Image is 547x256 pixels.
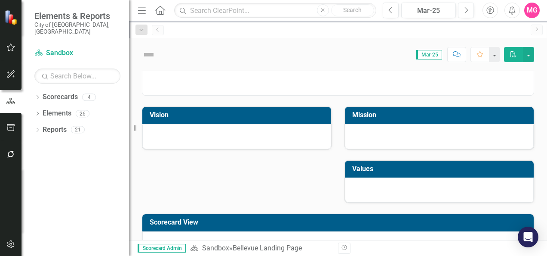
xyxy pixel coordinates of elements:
a: Elements [43,109,71,119]
a: Sandbox [34,48,120,58]
button: MG [524,3,540,18]
h3: Values [352,165,529,173]
img: ClearPoint Strategy [4,9,20,25]
h3: Vision [150,111,327,119]
a: Reports [43,125,67,135]
div: 4 [82,94,96,101]
div: Bellevue Landing Page [233,244,302,252]
span: Search [343,6,362,13]
div: Mar-25 [404,6,453,16]
span: Mar-25 [416,50,442,59]
div: 26 [76,110,89,117]
h3: Scorecard View [150,219,529,226]
div: Open Intercom Messenger [518,227,538,247]
span: Scorecard Admin [138,244,186,253]
button: Mar-25 [401,3,456,18]
span: Elements & Reports [34,11,120,21]
a: Scorecards [43,92,78,102]
div: » [190,244,332,253]
a: Sandbox [202,244,229,252]
img: Not Defined [142,48,156,62]
div: 21 [71,126,85,134]
button: Search [331,4,374,16]
small: City of [GEOGRAPHIC_DATA], [GEOGRAPHIC_DATA] [34,21,120,35]
h3: Mission [352,111,529,119]
input: Search Below... [34,69,120,84]
input: Search ClearPoint... [174,3,376,18]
